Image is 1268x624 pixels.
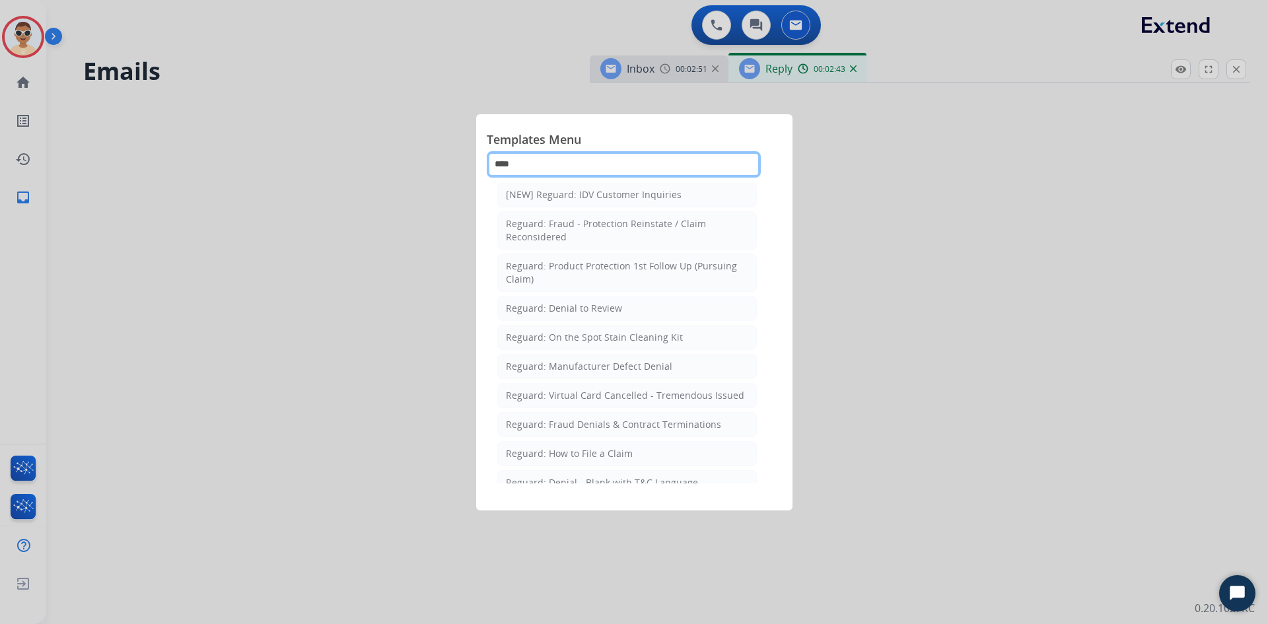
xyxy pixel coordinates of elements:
div: Reguard: Fraud Denials & Contract Terminations [506,418,721,431]
div: [NEW] Reguard: IDV Customer Inquiries [506,188,682,201]
button: Start Chat [1219,575,1255,611]
div: Reguard: Fraud - Protection Reinstate / Claim Reconsidered [506,217,748,244]
div: Reguard: Denial to Review [506,302,622,315]
div: Reguard: How to File a Claim [506,447,633,460]
div: Reguard: Manufacturer Defect Denial [506,360,672,373]
div: Reguard: Denial - Blank with T&C Language [506,476,698,489]
svg: Open Chat [1228,584,1247,603]
div: Reguard: Product Protection 1st Follow Up (Pursuing Claim) [506,260,748,286]
div: Reguard: Virtual Card Cancelled - Tremendous Issued [506,389,744,402]
div: Reguard: On the Spot Stain Cleaning Kit [506,331,683,344]
span: Templates Menu [487,130,782,151]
